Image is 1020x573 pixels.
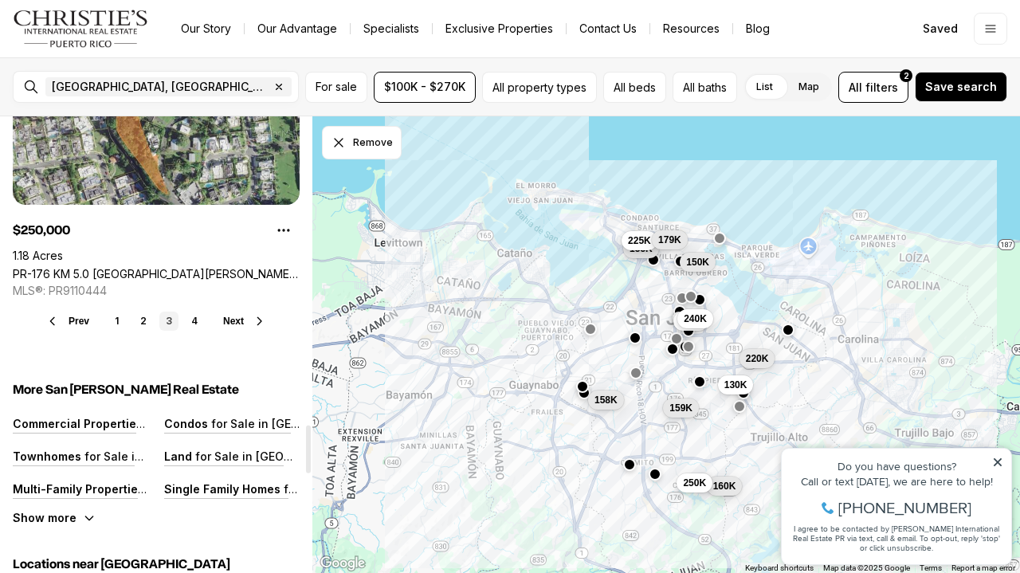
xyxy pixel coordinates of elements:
button: All beds [603,72,666,103]
span: 150K [686,256,709,269]
span: $100K - $270K [384,80,465,93]
p: Townhomes [13,449,81,463]
button: 159K [663,398,699,418]
a: Commercial Properties for Sale in [GEOGRAPHIC_DATA][PERSON_NAME] [13,417,410,430]
button: 130K [718,375,754,394]
p: Commercial Properties [13,417,145,430]
button: Next [223,315,266,328]
a: 4 [185,312,204,331]
button: Contact Us [567,18,649,40]
p: Condos [164,417,208,430]
button: 225K [622,231,657,250]
button: All baths [673,72,737,103]
div: Do you have questions? [17,36,230,47]
button: 220K [739,349,775,368]
button: 150K [680,253,716,272]
span: 179K [658,234,681,246]
span: 225K [628,234,651,247]
button: 240K [677,309,713,328]
button: 250K [677,473,712,493]
a: Exclusive Properties [433,18,566,40]
button: 155K [623,239,659,258]
button: Property options [268,214,300,246]
button: 158K [588,391,624,410]
button: 160K [707,477,743,496]
button: Open menu [974,13,1007,45]
span: 158K [594,394,618,406]
div: Call or text [DATE], we are here to help! [17,51,230,62]
a: Single Family Homes for Sale in [GEOGRAPHIC_DATA][PERSON_NAME] [164,482,548,496]
nav: Pagination [108,312,204,331]
a: Our Advantage [245,18,350,40]
span: filters [865,79,898,96]
button: Allfilters2 [838,72,908,103]
a: Blog [733,18,783,40]
span: 250K [683,477,706,489]
span: 220K [746,352,769,365]
button: 130K [673,312,709,331]
button: 179K [652,230,688,249]
label: Map [786,73,832,101]
h5: More San [PERSON_NAME] Real Estate [13,382,300,398]
a: 3 [159,312,178,331]
button: $100K - $270K [374,72,476,103]
a: Saved [913,13,967,45]
p: Land [164,449,192,463]
span: 2 [904,69,909,82]
a: Resources [650,18,732,40]
p: for Sale in [GEOGRAPHIC_DATA][PERSON_NAME] [192,449,460,463]
p: for Sale in [GEOGRAPHIC_DATA][PERSON_NAME] [208,417,476,430]
a: Multi-Family Properties for Sale in [GEOGRAPHIC_DATA][PERSON_NAME] [13,482,412,496]
label: List [743,73,786,101]
img: logo [13,10,149,48]
a: PR-176 KM 5.0 CUPEY ALTO WARD, RIO PIEDRAS PR, 00926 [13,267,300,281]
button: All property types [482,72,597,103]
span: For sale [316,80,357,93]
span: 130K [724,379,747,391]
a: Condos for Sale in [GEOGRAPHIC_DATA][PERSON_NAME] [164,417,476,430]
p: Single Family Homes [164,482,280,496]
button: For sale [305,72,367,103]
a: 2 [134,312,153,331]
span: I agree to be contacted by [PERSON_NAME] International Real Estate PR via text, call & email. To ... [20,98,227,128]
span: 160K [713,480,736,493]
button: Show more [13,511,96,524]
span: 240K [684,312,707,325]
button: Save search [915,72,1007,102]
span: 159K [669,402,692,414]
span: Next [223,316,244,327]
a: Townhomes for Sale in [GEOGRAPHIC_DATA][PERSON_NAME] [13,449,349,463]
span: [GEOGRAPHIC_DATA], [GEOGRAPHIC_DATA], [GEOGRAPHIC_DATA] [52,80,269,93]
span: Saved [923,22,958,35]
p: for Sale in [GEOGRAPHIC_DATA][PERSON_NAME] [81,449,349,463]
a: Specialists [351,18,432,40]
span: [PHONE_NUMBER] [65,75,198,91]
p: Multi-Family Properties [13,482,147,496]
a: Land for Sale in [GEOGRAPHIC_DATA][PERSON_NAME] [164,449,460,463]
button: Dismiss drawing [322,126,402,159]
a: 1 [108,312,127,331]
p: for Sale in [GEOGRAPHIC_DATA][PERSON_NAME] [280,482,548,496]
span: Save search [925,80,997,93]
button: Prev [46,315,89,328]
a: Our Story [168,18,244,40]
span: Prev [69,316,89,327]
span: All [849,79,862,96]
